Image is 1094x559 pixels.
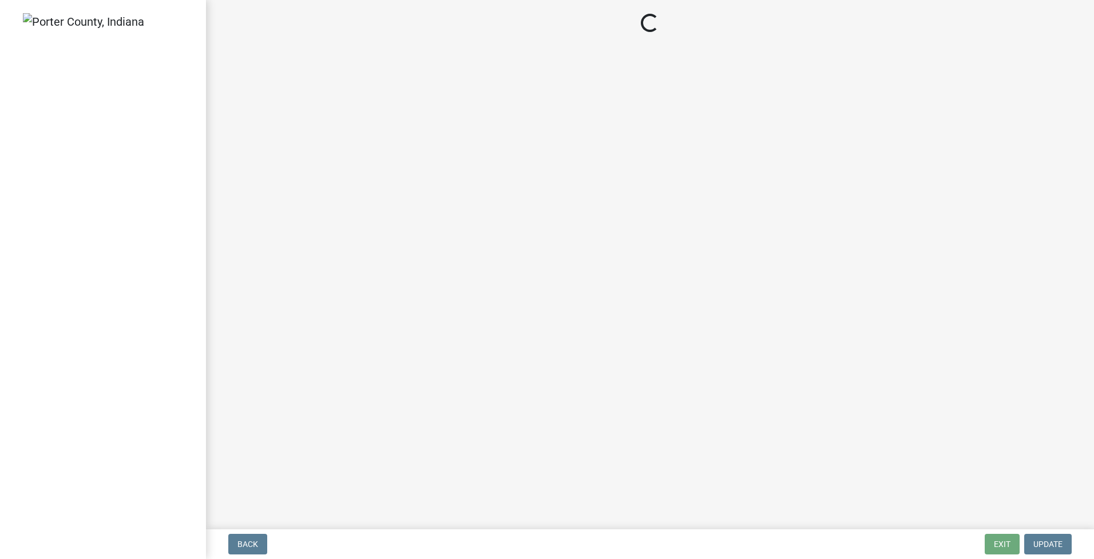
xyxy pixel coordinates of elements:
[1033,540,1063,549] span: Update
[237,540,258,549] span: Back
[985,534,1020,554] button: Exit
[228,534,267,554] button: Back
[1024,534,1072,554] button: Update
[23,13,144,30] img: Porter County, Indiana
